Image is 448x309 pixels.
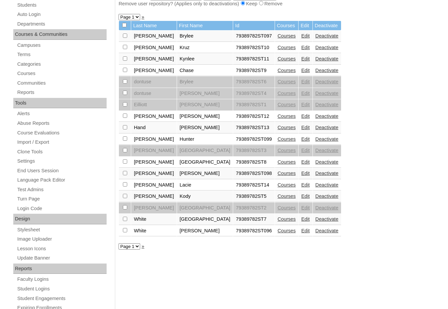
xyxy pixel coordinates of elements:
a: Edit [301,148,310,153]
td: 79389782ST1 [233,99,274,111]
a: Turn Page [17,195,107,203]
a: Edit [301,91,310,96]
td: Hand [131,122,177,133]
td: White [131,214,177,225]
a: Edit [301,216,310,222]
td: 79389782ST9 [233,65,274,76]
a: Auto Login [17,10,107,19]
td: 79389782ST13 [233,122,274,133]
a: Edit [301,193,310,199]
a: Import / Export [17,138,107,146]
a: » [141,14,144,20]
a: Deactivate [315,125,338,130]
a: Deactivate [315,159,338,165]
td: Kynlee [177,53,233,65]
a: Courses [278,159,296,165]
a: Edit [301,136,310,142]
a: Courses [278,114,296,119]
a: Courses [278,205,296,210]
td: Brylee [177,76,233,88]
td: 79389782ST5 [233,191,274,202]
td: 79389782ST6 [233,76,274,88]
a: Edit [301,159,310,165]
a: Courses [278,171,296,176]
a: Test Admins [17,186,107,194]
td: 79389782ST099 [233,134,274,145]
a: Clone Tools [17,148,107,156]
a: Edit [301,45,310,50]
td: [PERSON_NAME] [131,191,177,202]
a: Deactivate [315,91,338,96]
td: dontuse [131,88,177,99]
td: 79389782ST4 [233,88,274,99]
a: Edit [301,79,310,84]
td: [GEOGRAPHIC_DATA] [177,157,233,168]
a: Courses [278,68,296,73]
a: Reports [17,88,107,97]
a: Students [17,1,107,9]
a: Courses [278,45,296,50]
td: Kody [177,191,233,202]
a: Deactivate [315,114,338,119]
a: Courses [278,33,296,39]
a: Categories [17,60,107,68]
td: 79389782ST10 [233,42,274,53]
td: First Name [177,21,233,31]
td: [PERSON_NAME] [177,168,233,179]
a: Settings [17,157,107,165]
td: [PERSON_NAME] [177,225,233,237]
a: Courses [278,125,296,130]
td: Kruz [177,42,233,53]
td: 79389782ST11 [233,53,274,65]
td: Hunter [177,134,233,145]
td: 79389782ST098 [233,168,274,179]
td: 79389782ST14 [233,180,274,191]
td: [GEOGRAPHIC_DATA] [177,145,233,156]
a: Edit [301,68,310,73]
td: 79389782ST7 [233,214,274,225]
a: Stylesheet [17,226,107,234]
td: [PERSON_NAME] [177,111,233,122]
a: Login Code [17,204,107,213]
td: [PERSON_NAME] [131,65,177,76]
td: Deactivate [313,21,341,31]
a: Edit [301,182,310,188]
a: Courses [278,91,296,96]
td: 79389782ST3 [233,145,274,156]
a: Edit [301,33,310,39]
td: [PERSON_NAME] [177,122,233,133]
td: [PERSON_NAME] [131,111,177,122]
td: [PERSON_NAME] [131,145,177,156]
a: Edit [301,171,310,176]
a: Abuse Reports [17,119,107,127]
td: White [131,225,177,237]
td: Lacie [177,180,233,191]
a: Edit [301,56,310,61]
td: [PERSON_NAME] [131,31,177,42]
a: Deactivate [315,33,338,39]
td: [PERSON_NAME] [177,99,233,111]
a: End Users Session [17,167,107,175]
td: [PERSON_NAME] [131,134,177,145]
td: Id [233,21,274,31]
a: Edit [301,102,310,107]
a: Image Uploader [17,235,107,243]
td: [PERSON_NAME] [131,53,177,65]
td: [GEOGRAPHIC_DATA] [177,202,233,214]
a: Lesson Icons [17,245,107,253]
a: Courses [278,136,296,142]
a: Courses [17,69,107,78]
a: Edit [301,114,310,119]
a: Courses [278,56,296,61]
a: » [141,244,144,249]
td: [GEOGRAPHIC_DATA] [177,214,233,225]
a: Deactivate [315,148,338,153]
a: Courses [278,193,296,199]
td: 79389782ST8 [233,157,274,168]
td: 79389782ST12 [233,111,274,122]
div: Remove user repository? (Applies only to deactivations) Keep Remove [119,0,441,7]
td: [PERSON_NAME] [131,157,177,168]
td: Eilliott [131,99,177,111]
td: Last Name [131,21,177,31]
a: Deactivate [315,182,338,188]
